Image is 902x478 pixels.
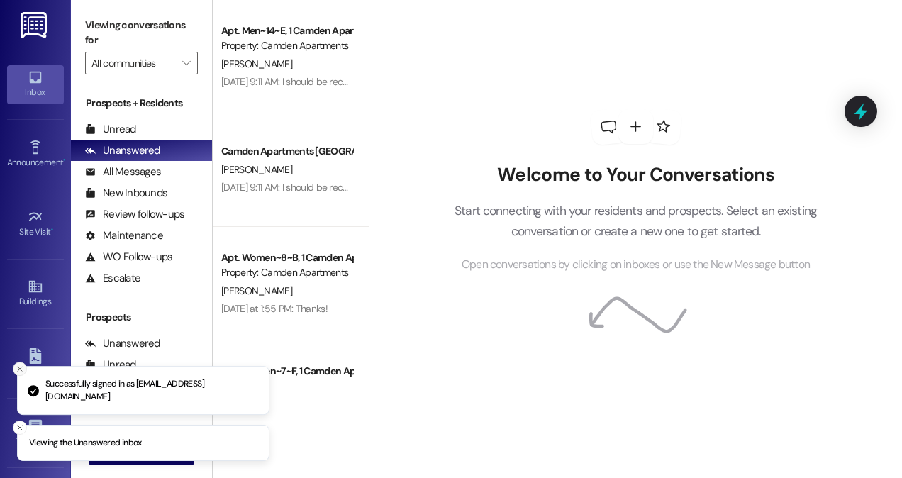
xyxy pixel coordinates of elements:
div: [DATE] 9:11 AM: I should be receiving the check in the mail [DATE]. [221,75,483,88]
input: All communities [91,52,175,74]
span: • [51,225,53,235]
div: All Messages [85,165,161,179]
a: Inbox [7,65,64,104]
p: Successfully signed in as [EMAIL_ADDRESS][DOMAIN_NAME] [45,378,257,403]
button: Close toast [13,421,27,435]
label: Viewing conversations for [85,14,198,52]
a: Leads [7,344,64,382]
div: Prospects [71,310,212,325]
div: [DATE] 9:11 AM: I should be receiving the check in the mail [DATE]. [221,181,483,194]
div: Apt. Women~8~B, 1 Camden Apartments - Women [221,250,352,265]
div: Escalate [85,271,140,286]
div: [DATE] at 1:55 PM: Thanks! [221,302,328,315]
div: Apt. Women~7~F, 1 Camden Apartments - Women [221,364,352,379]
div: Apt. Men~14~E, 1 Camden Apartments - Men [221,23,352,38]
p: Start connecting with your residents and prospects. Select an existing conversation or create a n... [433,201,839,241]
div: Unanswered [85,143,160,158]
div: New Inbounds [85,186,167,201]
span: [PERSON_NAME] [221,284,292,297]
img: ResiDesk Logo [21,12,50,38]
a: Site Visit • [7,205,64,243]
div: Unanswered [85,336,160,351]
div: WO Follow-ups [85,250,172,265]
a: Buildings [7,274,64,313]
h2: Welcome to Your Conversations [433,164,839,187]
span: Open conversations by clicking on inboxes or use the New Message button [462,256,810,274]
div: Maintenance [85,228,163,243]
span: [PERSON_NAME] [221,163,292,176]
button: Close toast [13,362,27,376]
div: Camden Apartments [GEOGRAPHIC_DATA] [221,144,352,159]
i:  [182,57,190,69]
span: [PERSON_NAME] [221,57,292,70]
div: Review follow-ups [85,207,184,222]
p: Viewing the Unanswered inbox [29,437,142,450]
div: Prospects + Residents [71,96,212,111]
a: Templates • [7,414,64,452]
div: Property: Camden Apartments [221,265,352,280]
div: Unread [85,122,136,137]
span: • [63,155,65,165]
div: Property: Camden Apartments [221,38,352,53]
